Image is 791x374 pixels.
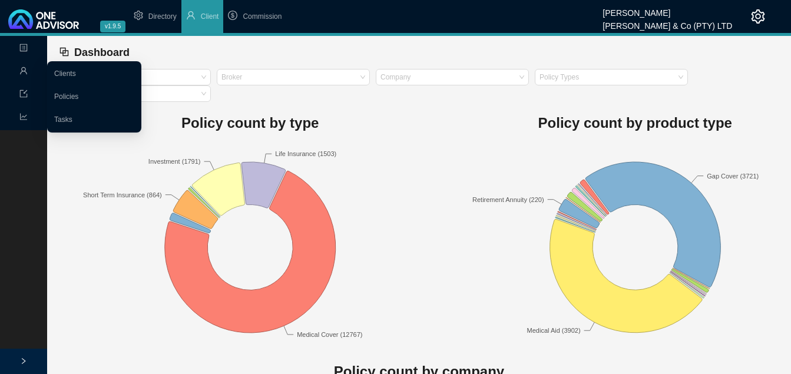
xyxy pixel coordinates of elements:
a: Policies [54,92,78,101]
span: line-chart [19,108,28,128]
span: setting [134,11,143,20]
h1: Policy count by type [58,111,443,135]
text: Short Term Insurance (864) [83,191,162,198]
span: Directory [148,12,177,21]
span: user [186,11,196,20]
span: Dashboard [74,47,130,58]
span: v1.9.5 [100,21,125,32]
span: setting [751,9,765,24]
text: Investment (1791) [148,158,201,165]
img: 2df55531c6924b55f21c4cf5d4484680-logo-light.svg [8,9,79,29]
span: Commission [243,12,282,21]
div: [PERSON_NAME] & Co (PTY) LTD [603,16,732,29]
a: Clients [54,69,76,78]
span: profile [19,39,28,59]
span: import [19,85,28,105]
text: Medical Aid (3902) [527,327,580,335]
text: Retirement Annuity (220) [472,196,544,203]
text: Life Insurance (1503) [275,150,336,157]
div: [PERSON_NAME] [603,3,732,16]
a: Tasks [54,115,72,124]
span: user [19,62,28,82]
text: Gap Cover (3721) [707,173,759,180]
span: block [59,47,69,57]
span: Client [201,12,219,21]
span: dollar [228,11,237,20]
text: Medical Cover (12767) [297,331,362,338]
span: right [20,358,27,365]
